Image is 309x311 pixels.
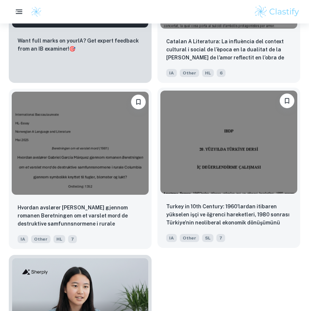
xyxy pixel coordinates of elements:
[160,91,297,194] img: Other IA example thumbnail: Turkey in 10th Century: 1960’lardan itib
[12,92,149,195] img: Other IA example thumbnail: Hvordan avslører Gabriel García Márquez
[280,94,294,108] button: Please log in to bookmark exemplars
[69,46,75,52] span: 🎯
[18,235,28,243] span: IA
[166,202,291,227] p: Turkey in 10th Century: 1960’lardan itibaren yükselen işçi ve öğrenci hareketleri, 1980 sonrası T...
[9,89,152,249] a: Please log in to bookmark exemplarsHvordan avslører Gabriel García Márquez gjennom romanen Beretn...
[68,235,77,243] span: 7
[254,4,300,19] img: Clastify logo
[166,69,177,77] span: IA
[217,69,226,77] span: 6
[18,37,143,53] p: Want full marks on your IA ? Get expert feedback from an IB examiner!
[202,234,213,242] span: SL
[180,69,199,77] span: Other
[157,89,300,249] a: Please log in to bookmark exemplarsTurkey in 10th Century: 1960’lardan itibaren yükselen işçi ve ...
[166,37,291,62] p: Catalan A Literatura: La influència del context cultural i social de l’època en la dualitat de la...
[180,234,199,242] span: Other
[31,235,51,243] span: Other
[31,6,42,17] img: Clastify logo
[53,235,65,243] span: HL
[26,6,42,17] a: Clastify logo
[202,69,214,77] span: HL
[18,204,143,228] p: Hvordan avslører Gabriel García Márquez gjennom romanen Beretningen om et varslet mord de destruk...
[131,95,146,109] button: Please log in to bookmark exemplars
[166,234,177,242] span: IA
[216,234,225,242] span: 7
